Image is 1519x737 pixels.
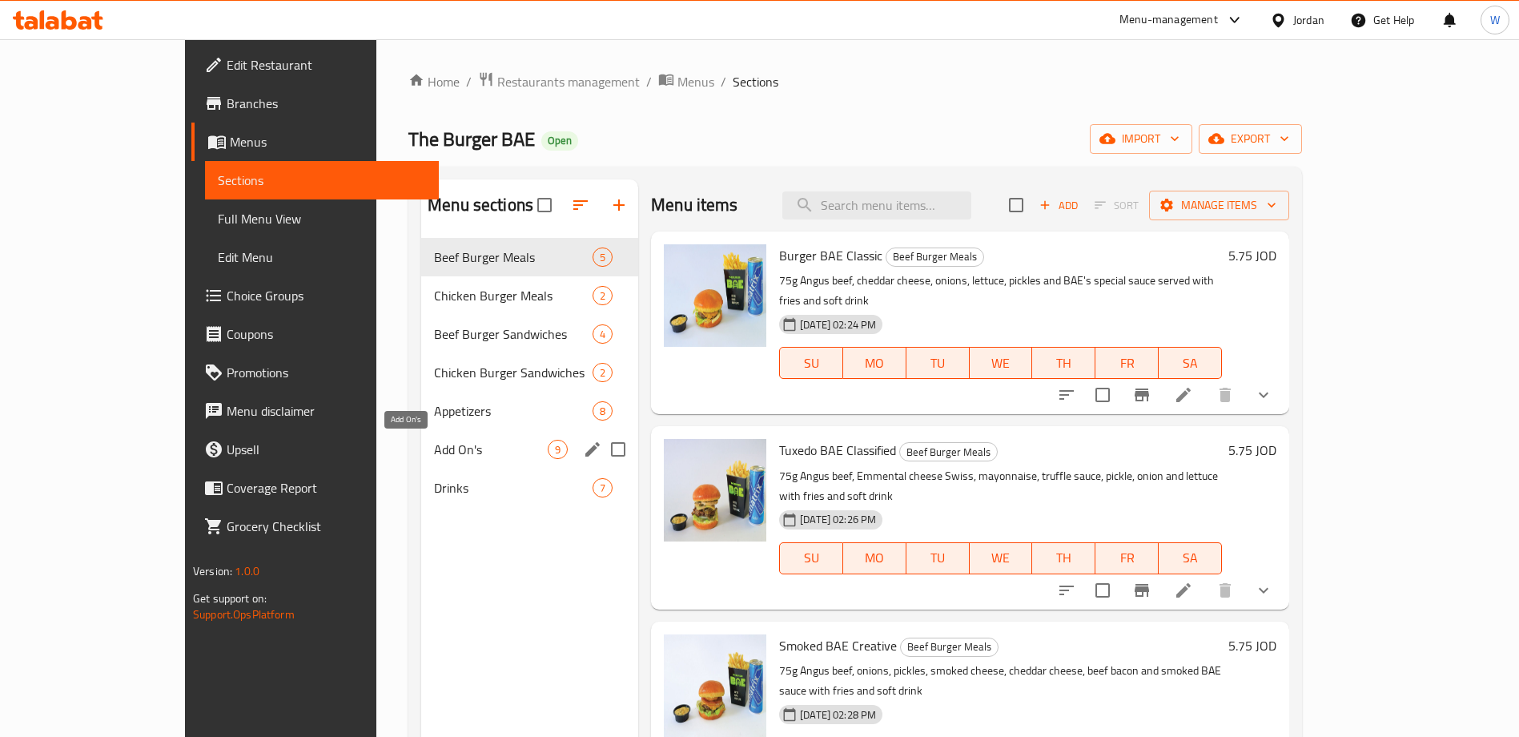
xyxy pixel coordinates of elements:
span: export [1212,129,1289,149]
span: W [1490,11,1500,29]
span: Select section [999,188,1033,222]
a: Edit Restaurant [191,46,439,84]
span: Get support on: [193,588,267,609]
img: Tuxedo BAE Classified [664,439,766,542]
a: Promotions [191,353,439,392]
button: FR [1095,542,1159,574]
span: 8 [593,404,612,419]
span: FR [1102,546,1152,570]
a: Choice Groups [191,276,439,315]
span: MO [850,546,900,570]
span: 5 [593,250,612,265]
span: Beef Burger Meals [886,248,983,266]
div: Beef Burger Meals [900,638,999,657]
span: Beef Burger Meals [900,443,997,461]
span: Smoked BAE Creative [779,634,897,658]
nav: Menu sections [421,232,638,513]
span: 9 [549,442,567,457]
h6: 5.75 JOD [1228,439,1276,461]
span: Drinks [434,478,593,497]
input: search [782,191,971,219]
button: SU [779,347,843,379]
svg: Show Choices [1254,581,1273,600]
div: Beef Burger Meals [899,442,998,461]
button: Branch-specific-item [1123,376,1161,414]
span: Sections [733,72,778,91]
button: SU [779,542,843,574]
button: Add section [600,186,638,224]
span: WE [976,352,1027,375]
span: Manage items [1162,195,1276,215]
button: import [1090,124,1192,154]
a: Menu disclaimer [191,392,439,430]
button: edit [581,437,605,461]
span: Select all sections [528,188,561,222]
a: Coverage Report [191,469,439,507]
span: Tuxedo BAE Classified [779,438,896,462]
a: Edit menu item [1174,385,1193,405]
span: 4 [593,327,612,342]
a: Branches [191,84,439,123]
a: Menus [191,123,439,161]
a: Upsell [191,430,439,469]
span: The Burger BAE [408,121,535,157]
span: Menus [677,72,714,91]
button: WE [970,347,1033,379]
button: TU [906,542,970,574]
span: import [1103,129,1179,149]
div: Open [541,131,578,151]
button: Branch-specific-item [1123,571,1161,610]
div: items [593,401,613,421]
div: Beef Burger Meals5 [421,238,638,276]
span: Add item [1033,193,1084,218]
span: Coupons [227,324,426,344]
span: Appetizers [434,401,593,421]
span: [DATE] 02:28 PM [794,707,882,723]
span: Choice Groups [227,286,426,305]
span: Grocery Checklist [227,517,426,536]
h2: Menu sections [428,193,533,217]
button: delete [1206,376,1244,414]
svg: Show Choices [1254,385,1273,405]
span: Branches [227,94,426,113]
span: Beef Burger Meals [434,248,593,267]
div: Drinks7 [421,469,638,507]
a: Full Menu View [205,199,439,238]
button: delete [1206,571,1244,610]
span: 2 [593,365,612,381]
a: Support.OpsPlatform [193,604,295,625]
a: Menus [658,71,714,92]
button: Manage items [1149,191,1289,220]
h2: Menu items [651,193,738,217]
h6: 5.75 JOD [1228,244,1276,267]
img: Smoked BAE Creative [664,634,766,737]
button: Add [1033,193,1084,218]
div: items [593,478,613,497]
div: Beef Burger Sandwiches [434,324,593,344]
div: Chicken Burger Sandwiches [434,363,593,382]
button: SA [1159,347,1222,379]
button: MO [843,542,906,574]
div: Chicken Burger Meals2 [421,276,638,315]
div: Beef Burger Meals [886,248,984,267]
li: / [466,72,472,91]
span: Restaurants management [497,72,640,91]
button: FR [1095,347,1159,379]
button: MO [843,347,906,379]
a: Sections [205,161,439,199]
div: items [548,440,568,459]
span: Coverage Report [227,478,426,497]
div: items [593,286,613,305]
span: 2 [593,288,612,304]
span: Add [1037,196,1080,215]
span: Add On's [434,440,548,459]
div: Appetizers8 [421,392,638,430]
div: items [593,248,613,267]
div: items [593,324,613,344]
nav: breadcrumb [408,71,1302,92]
a: Coupons [191,315,439,353]
span: [DATE] 02:24 PM [794,317,882,332]
button: show more [1244,571,1283,610]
